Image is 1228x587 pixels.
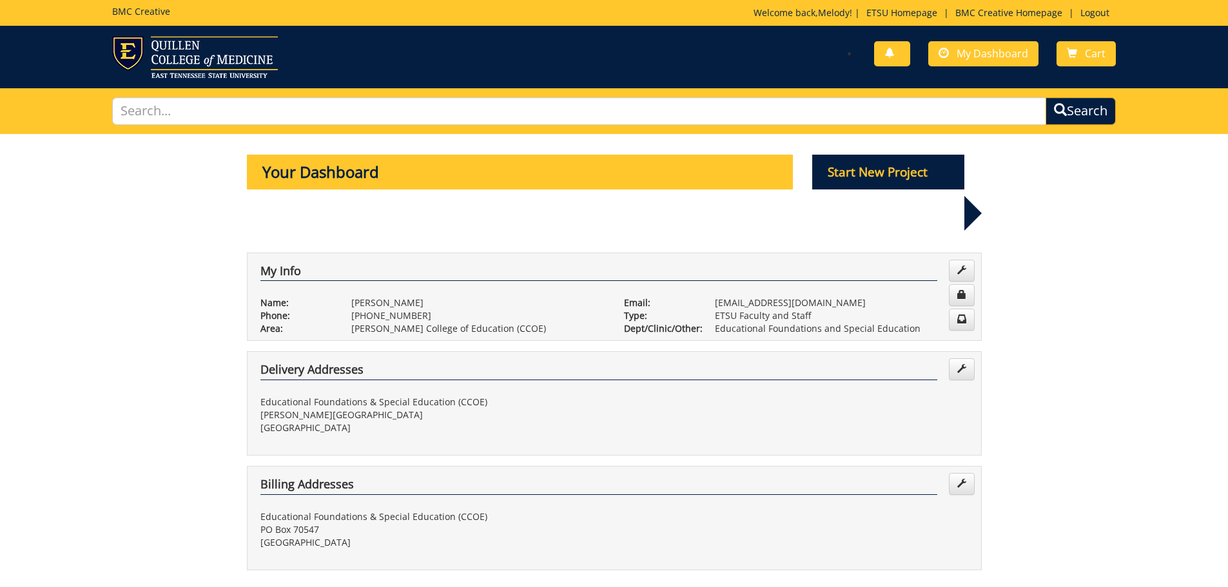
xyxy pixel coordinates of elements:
[949,260,975,282] a: Edit Info
[949,358,975,380] a: Edit Addresses
[1085,46,1106,61] span: Cart
[949,473,975,495] a: Edit Addresses
[949,284,975,306] a: Change Password
[112,6,170,16] h5: BMC Creative
[260,363,937,380] h4: Delivery Addresses
[754,6,1116,19] p: Welcome back, ! | | |
[260,421,605,434] p: [GEOGRAPHIC_DATA]
[818,6,850,19] a: Melody
[715,309,968,322] p: ETSU Faculty and Staff
[1074,6,1116,19] a: Logout
[112,97,1047,125] input: Search...
[949,309,975,331] a: Change Communication Preferences
[260,478,937,495] h4: Billing Addresses
[1046,97,1116,125] button: Search
[957,46,1028,61] span: My Dashboard
[260,510,605,523] p: Educational Foundations & Special Education (CCOE)
[1057,41,1116,66] a: Cart
[351,309,605,322] p: [PHONE_NUMBER]
[812,155,964,189] p: Start New Project
[260,322,332,335] p: Area:
[247,155,794,189] p: Your Dashboard
[260,396,605,409] p: Educational Foundations & Special Education (CCOE)
[260,409,605,421] p: [PERSON_NAME][GEOGRAPHIC_DATA]
[928,41,1038,66] a: My Dashboard
[351,296,605,309] p: [PERSON_NAME]
[624,296,696,309] p: Email:
[949,6,1069,19] a: BMC Creative Homepage
[260,309,332,322] p: Phone:
[260,523,605,536] p: PO Box 70547
[624,309,696,322] p: Type:
[715,296,968,309] p: [EMAIL_ADDRESS][DOMAIN_NAME]
[112,36,278,78] img: ETSU logo
[260,536,605,549] p: [GEOGRAPHIC_DATA]
[860,6,944,19] a: ETSU Homepage
[351,322,605,335] p: [PERSON_NAME] College of Education (CCOE)
[260,296,332,309] p: Name:
[812,167,964,179] a: Start New Project
[260,265,937,282] h4: My Info
[715,322,968,335] p: Educational Foundations and Special Education
[624,322,696,335] p: Dept/Clinic/Other:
